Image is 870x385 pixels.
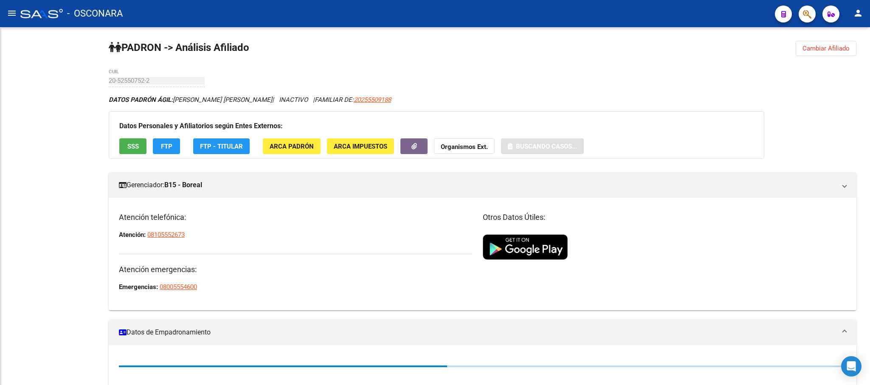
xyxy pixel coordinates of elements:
[483,211,847,223] h3: Otros Datos Útiles:
[161,143,172,150] span: FTP
[483,234,568,260] img: logo-play-store
[164,180,202,190] strong: B15 - Boreal
[147,231,185,239] a: 08105552673
[119,283,158,291] strong: Emergencias:
[501,138,584,154] button: Buscando casos...
[109,96,173,104] strong: DATOS PADRÓN ÁGIL:
[127,143,139,150] span: SSS
[354,96,391,104] span: 20255509188
[841,356,862,377] div: Open Intercom Messenger
[441,143,488,151] strong: Organismos Ext.
[334,143,387,150] span: ARCA Impuestos
[119,328,836,337] mat-panel-title: Datos de Empadronamiento
[119,231,146,239] strong: Atención:
[109,96,272,104] span: [PERSON_NAME] [PERSON_NAME]
[434,138,495,154] button: Organismos Ext.
[193,138,250,154] button: FTP - Titular
[160,283,197,291] a: 08005554600
[109,42,249,53] strong: PADRON -> Análisis Afiliado
[109,172,856,198] mat-expansion-panel-header: Gerenciador:B15 - Boreal
[109,96,391,104] i: | INACTIVO |
[327,138,394,154] button: ARCA Impuestos
[153,138,180,154] button: FTP
[119,120,754,132] h3: Datos Personales y Afiliatorios según Entes Externos:
[67,4,123,23] span: - OSCONARA
[853,8,863,18] mat-icon: person
[119,211,473,223] h3: Atención telefónica:
[7,8,17,18] mat-icon: menu
[270,143,314,150] span: ARCA Padrón
[802,45,850,52] span: Cambiar Afiliado
[796,41,856,56] button: Cambiar Afiliado
[109,198,856,310] div: Gerenciador:B15 - Boreal
[119,264,473,275] h3: Atención emergencias:
[315,96,391,104] span: FAMILIAR DE:
[263,138,321,154] button: ARCA Padrón
[200,143,243,150] span: FTP - Titular
[119,180,836,190] mat-panel-title: Gerenciador:
[516,143,577,150] span: Buscando casos...
[109,320,856,345] mat-expansion-panel-header: Datos de Empadronamiento
[119,138,146,154] button: SSS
